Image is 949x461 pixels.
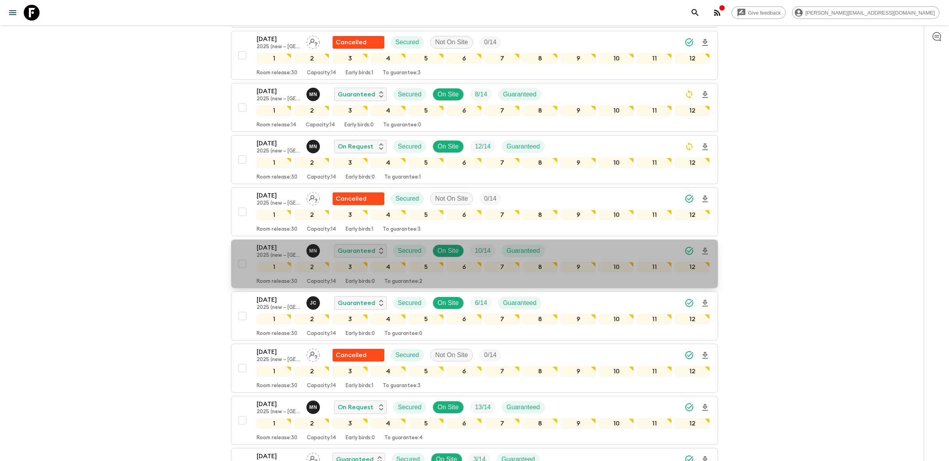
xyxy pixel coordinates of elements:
[307,331,336,337] p: Capacity: 14
[485,210,520,220] div: 7
[257,96,300,102] p: 2025 (new – [GEOGRAPHIC_DATA])
[257,418,291,429] div: 1
[744,10,785,16] span: Give feedback
[257,243,300,252] p: [DATE]
[306,403,321,409] span: Maho Nagareda
[447,210,482,220] div: 6
[346,174,375,181] p: Early birds: 0
[257,148,300,154] p: 2025 (new – [GEOGRAPHIC_DATA])
[257,70,297,76] p: Room release: 30
[433,88,464,101] div: On Site
[409,262,444,272] div: 5
[599,262,634,272] div: 10
[383,122,421,128] p: To guarantee: 0
[475,246,491,256] p: 10 / 14
[561,262,595,272] div: 9
[409,105,444,116] div: 5
[306,140,321,153] button: MN
[384,435,423,441] p: To guarantee: 4
[503,90,537,99] p: Guaranteed
[599,53,634,64] div: 10
[470,245,495,257] div: Trip Fill
[231,31,718,80] button: [DATE]2025 (new – [GEOGRAPHIC_DATA])Assign pack leaderFlash Pack cancellationSecuredNot On SiteTr...
[398,403,422,412] p: Secured
[684,246,694,256] svg: Synced Successfully
[700,403,710,412] svg: Download Onboarding
[438,142,459,151] p: On Site
[306,122,335,128] p: Capacity: 14
[561,158,595,168] div: 9
[433,245,464,257] div: On Site
[257,87,300,96] p: [DATE]
[398,90,422,99] p: Secured
[430,36,473,49] div: Not On Site
[333,210,367,220] div: 3
[383,70,421,76] p: To guarantee: 3
[599,105,634,116] div: 10
[700,194,710,204] svg: Download Onboarding
[447,314,482,324] div: 6
[435,38,468,47] p: Not On Site
[338,403,373,412] p: On Request
[346,278,375,285] p: Early birds: 0
[257,53,291,64] div: 1
[257,252,300,259] p: 2025 (new – [GEOGRAPHIC_DATA])
[507,403,540,412] p: Guaranteed
[338,298,375,308] p: Guaranteed
[675,53,710,64] div: 12
[475,142,491,151] p: 12 / 14
[470,401,495,414] div: Trip Fill
[307,278,336,285] p: Capacity: 14
[307,70,336,76] p: Capacity: 14
[675,418,710,429] div: 12
[336,350,367,360] p: Cancelled
[599,210,634,220] div: 10
[231,292,718,341] button: [DATE]2025 (new – [GEOGRAPHIC_DATA])Juno ChoiGuaranteedSecuredOn SiteTrip FillGuaranteed123456789...
[700,246,710,256] svg: Download Onboarding
[435,350,468,360] p: Not On Site
[599,418,634,429] div: 10
[485,105,520,116] div: 7
[231,239,718,288] button: [DATE]2025 (new – [GEOGRAPHIC_DATA])Maho NagaredaGuaranteedSecuredOn SiteTrip FillGuaranteed12345...
[336,38,367,47] p: Cancelled
[306,142,321,149] span: Maho Nagareda
[257,105,291,116] div: 1
[484,350,496,360] p: 0 / 14
[523,314,558,324] div: 8
[479,349,501,361] div: Trip Fill
[309,143,317,150] p: M N
[383,226,421,233] p: To guarantee: 3
[675,158,710,168] div: 12
[346,226,373,233] p: Early birds: 1
[637,53,672,64] div: 11
[675,262,710,272] div: 12
[684,403,694,412] svg: Synced Successfully
[523,158,558,168] div: 8
[485,158,520,168] div: 7
[333,366,367,376] div: 3
[257,409,300,415] p: 2025 (new – [GEOGRAPHIC_DATA])
[637,158,672,168] div: 11
[523,418,558,429] div: 8
[231,344,718,393] button: [DATE]2025 (new – [GEOGRAPHIC_DATA])Assign pack leaderFlash Pack cancellationSecuredNot On SiteTr...
[433,401,464,414] div: On Site
[309,248,317,254] p: M N
[306,90,321,96] span: Maho Nagareda
[393,245,426,257] div: Secured
[333,36,384,49] div: Flash Pack cancellation
[257,44,300,50] p: 2025 (new – [GEOGRAPHIC_DATA])
[307,174,336,181] p: Capacity: 14
[507,142,540,151] p: Guaranteed
[507,246,540,256] p: Guaranteed
[257,295,300,305] p: [DATE]
[306,88,321,101] button: MN
[523,210,558,220] div: 8
[561,314,595,324] div: 9
[333,349,384,361] div: Flash Pack cancellation
[700,90,710,100] svg: Download Onboarding
[383,383,421,389] p: To guarantee: 3
[384,278,422,285] p: To guarantee: 2
[344,122,374,128] p: Early birds: 0
[447,158,482,168] div: 6
[523,53,558,64] div: 8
